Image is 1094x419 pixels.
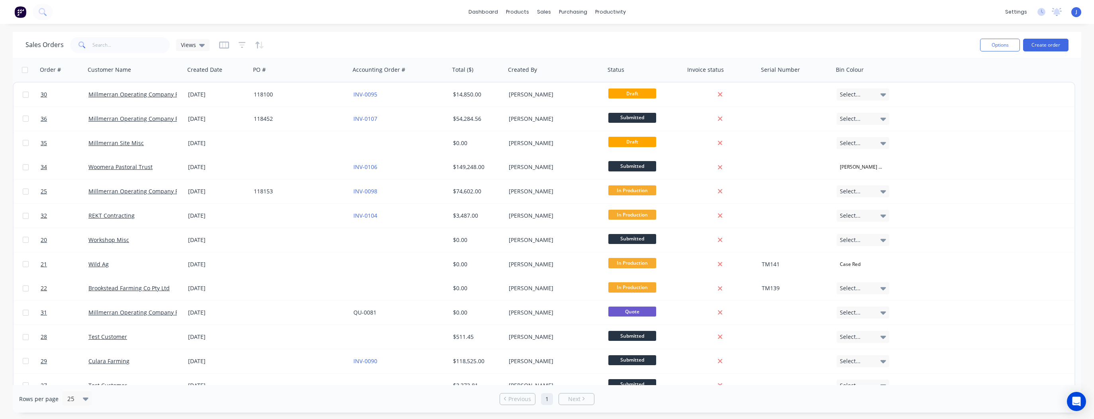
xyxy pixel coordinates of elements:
div: Created Date [187,66,222,74]
span: Submitted [608,113,656,123]
a: dashboard [465,6,502,18]
div: [PERSON_NAME] [509,236,597,244]
span: Select... [840,382,861,389]
span: Select... [840,284,861,292]
span: Select... [840,90,861,98]
a: 31 [41,301,88,325]
div: [DATE] [188,115,247,123]
a: 32 [41,204,88,228]
a: INV-0104 [353,212,377,219]
ul: Pagination [496,393,598,405]
span: Submitted [608,161,656,171]
span: Select... [840,212,861,220]
div: [DATE] [188,236,247,244]
a: QU-0081 [353,309,376,316]
div: $0.00 [453,139,500,147]
div: $0.00 [453,260,500,268]
div: [PERSON_NAME] [509,212,597,220]
div: $0.00 [453,284,500,292]
span: Submitted [608,379,656,389]
div: [PERSON_NAME] [509,357,597,365]
div: 118100 [254,90,342,98]
span: Submitted [608,355,656,365]
span: Next [568,395,580,403]
span: Select... [840,139,861,147]
div: Accounting Order # [353,66,405,74]
div: $511.45 [453,333,500,341]
div: Invoice status [687,66,724,74]
span: Previous [508,395,531,403]
div: [PERSON_NAME] [509,309,597,317]
div: settings [1001,6,1031,18]
div: TM141 [762,260,827,268]
div: products [502,6,533,18]
div: [DATE] [188,382,247,389]
div: $74,602.00 [453,187,500,195]
a: 34 [41,155,88,179]
a: Next page [559,395,594,403]
a: Test Customer [88,333,127,340]
span: 30 [41,90,47,98]
div: Serial Number [761,66,800,74]
span: In Production [608,185,656,195]
div: purchasing [555,6,591,18]
div: Status [608,66,624,74]
div: [DATE] [188,333,247,341]
div: Bin Colour [836,66,864,74]
div: [PERSON_NAME] [509,115,597,123]
a: 20 [41,228,88,252]
a: REKT Contracting [88,212,135,219]
a: Millmerran Operating Company Pty Ltd [88,309,193,316]
a: Previous page [500,395,535,403]
h1: Sales Orders [25,41,64,49]
span: Select... [840,236,861,244]
a: Millmerran Operating Company Pty Ltd [88,115,193,122]
img: Factory [14,6,26,18]
button: Create order [1023,39,1069,51]
div: Case Red [837,259,864,269]
span: In Production [608,258,656,268]
a: 22 [41,276,88,300]
span: 35 [41,139,47,147]
div: Total ($) [452,66,473,74]
a: Wild Ag [88,260,109,268]
span: 25 [41,187,47,195]
span: Select... [840,115,861,123]
a: 35 [41,131,88,155]
div: TM139 [762,284,827,292]
span: In Production [608,210,656,220]
span: 31 [41,309,47,317]
span: Select... [840,187,861,195]
div: [DATE] [188,357,247,365]
a: INV-0090 [353,357,377,365]
a: 36 [41,107,88,131]
a: Millmerran Site Misc [88,139,144,147]
span: Select... [840,309,861,317]
div: $149,248.00 [453,163,500,171]
span: Submitted [608,234,656,244]
div: $3,373.81 [453,382,500,389]
a: 21 [41,252,88,276]
span: 21 [41,260,47,268]
div: $118,525.00 [453,357,500,365]
a: Millmerran Operating Company Pty Ltd [88,187,193,195]
span: 27 [41,382,47,389]
div: [DATE] [188,139,247,147]
a: INV-0107 [353,115,377,122]
a: 28 [41,325,88,349]
div: [PERSON_NAME] [509,333,597,341]
a: 27 [41,374,88,397]
div: Open Intercom Messenger [1067,392,1086,411]
div: [PERSON_NAME] [509,90,597,98]
div: [PERSON_NAME] [509,260,597,268]
span: Views [181,41,196,49]
div: [PERSON_NAME] [509,284,597,292]
a: Page 1 is your current page [541,393,553,405]
span: J [1076,8,1077,16]
span: In Production [608,282,656,292]
a: 29 [41,349,88,373]
div: [DATE] [188,163,247,171]
div: [DATE] [188,187,247,195]
span: Select... [840,357,861,365]
div: $54,284.56 [453,115,500,123]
